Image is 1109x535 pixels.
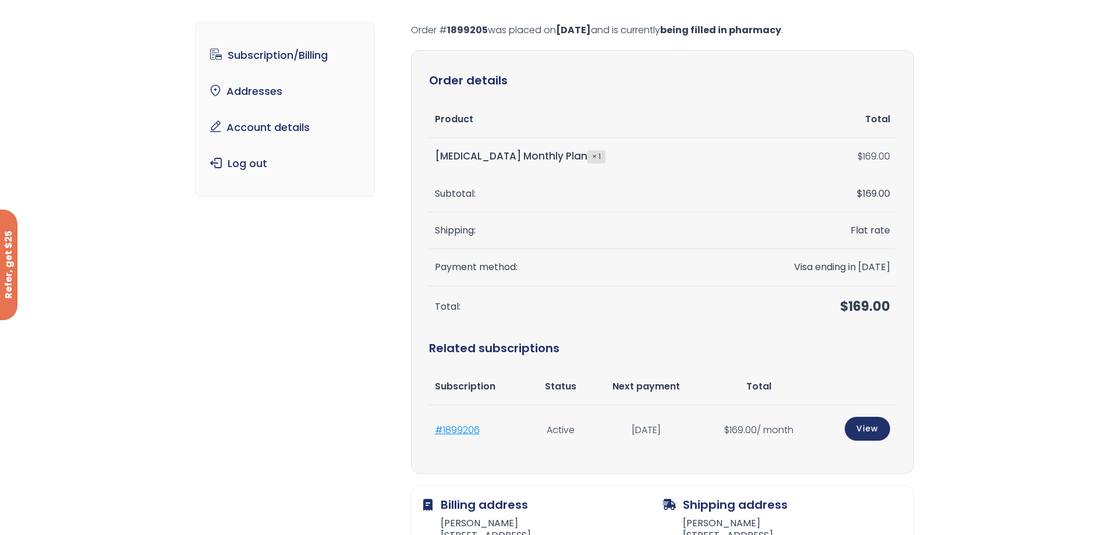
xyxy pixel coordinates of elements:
[435,380,495,393] span: Subscription
[204,151,366,176] a: Log out
[447,23,488,37] mark: 1899205
[662,498,902,512] h2: Shipping address
[204,115,366,140] a: Account details
[429,286,722,328] th: Total:
[423,498,662,512] h2: Billing address
[429,249,722,286] th: Payment method:
[429,212,722,249] th: Shipping:
[857,187,863,200] span: $
[556,23,591,37] mark: [DATE]
[435,423,480,437] a: #1899206
[858,150,890,163] bdi: 169.00
[545,380,576,393] span: Status
[746,380,771,393] span: Total
[587,150,605,163] strong: × 1
[702,405,816,456] td: / month
[660,23,781,37] mark: being filled in pharmacy
[724,423,729,437] span: $
[429,328,896,369] h2: Related subscriptions
[204,79,366,104] a: Addresses
[840,297,890,316] span: 169.00
[429,68,896,93] h2: Order details
[411,22,914,38] p: Order # was placed on and is currently .
[429,138,722,175] td: [MEDICAL_DATA] Monthly Plan
[722,212,896,249] td: Flat rate
[722,249,896,286] td: Visa ending in [DATE]
[722,101,896,138] th: Total
[858,150,863,163] span: $
[724,423,757,437] span: 169.00
[857,187,890,200] span: 169.00
[204,43,366,68] a: Subscription/Billing
[612,380,680,393] span: Next payment
[845,417,890,441] a: View
[591,405,702,456] td: [DATE]
[195,22,375,197] nav: Account pages
[840,297,848,316] span: $
[429,176,722,212] th: Subtotal:
[530,405,591,456] td: Active
[429,101,722,138] th: Product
